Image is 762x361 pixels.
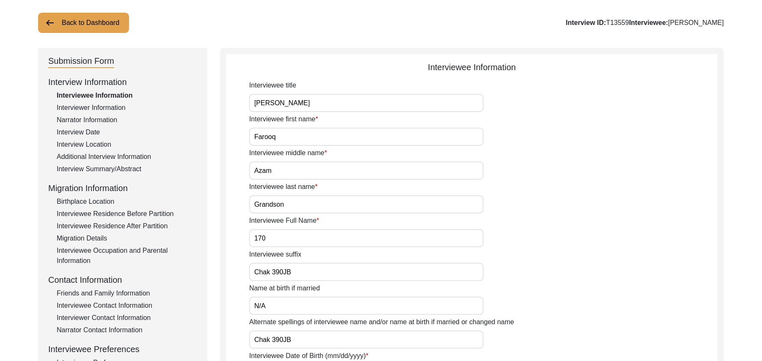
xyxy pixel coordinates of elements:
[249,249,301,260] label: Interviewee suffix
[57,197,197,207] div: Birthplace Location
[566,19,606,26] b: Interview ID:
[249,216,319,226] label: Interviewee Full Name
[57,325,197,335] div: Narrator Contact Information
[629,19,668,26] b: Interviewee:
[57,115,197,125] div: Narrator Information
[57,221,197,231] div: Interviewee Residence After Partition
[57,164,197,174] div: Interview Summary/Abstract
[57,313,197,323] div: Interviewer Contact Information
[45,18,55,28] img: arrow-left.png
[57,103,197,113] div: Interviewer Information
[249,80,296,90] label: Interviewee title
[57,288,197,298] div: Friends and Family Information
[226,61,718,74] div: Interviewee Information
[48,55,114,68] div: Submission Form
[249,351,369,361] label: Interviewee Date of Birth (mm/dd/yyyy)
[57,301,197,311] div: Interviewee Contact Information
[48,343,197,356] div: Interviewee Preferences
[57,209,197,219] div: Interviewee Residence Before Partition
[249,148,327,158] label: Interviewee middle name
[57,246,197,266] div: Interviewee Occupation and Parental Information
[57,90,197,101] div: Interviewee Information
[48,182,197,194] div: Migration Information
[249,283,320,293] label: Name at birth if married
[249,114,318,124] label: Interviewee first name
[38,13,129,33] button: Back to Dashboard
[57,233,197,243] div: Migration Details
[57,139,197,150] div: Interview Location
[249,317,514,327] label: Alternate spellings of interviewee name and/or name at birth if married or changed name
[57,152,197,162] div: Additional Interview Information
[249,182,318,192] label: Interviewee last name
[48,76,197,88] div: Interview Information
[57,127,197,137] div: Interview Date
[566,18,724,28] div: T13559 [PERSON_NAME]
[48,273,197,286] div: Contact Information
